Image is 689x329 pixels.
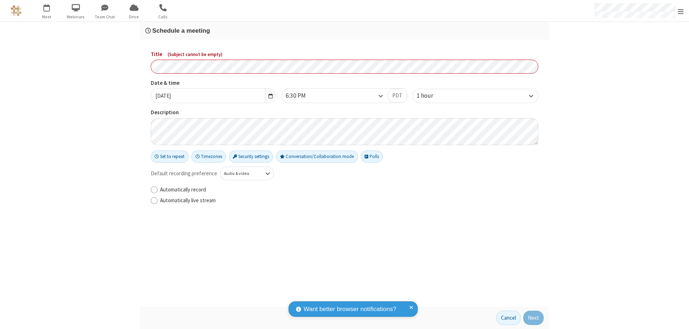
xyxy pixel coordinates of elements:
[11,5,22,16] img: QA Selenium DO NOT DELETE OR CHANGE
[191,150,226,163] button: Timezones
[388,89,407,103] button: PDT
[62,14,89,20] span: Webinars
[224,170,258,177] div: Audio & video
[361,150,383,163] button: Polls
[276,150,358,163] button: Conversation/Collaboration mode
[33,14,60,20] span: Meet
[229,150,273,163] button: Security settings
[92,14,118,20] span: Team Chat
[151,50,538,59] label: Title
[417,91,445,101] div: 1 hour
[160,186,538,194] label: Automatically record
[151,79,276,87] label: Date & time
[151,108,538,117] label: Description
[151,170,217,178] span: Default recording preference
[168,51,222,57] span: ( Subject cannot be empty )
[121,14,147,20] span: Drive
[496,311,521,325] button: Cancel
[152,27,210,34] span: Schedule a meeting
[523,311,544,325] button: Next
[286,91,318,101] div: 6:30 PM
[151,150,189,163] button: Set to repeat
[150,14,177,20] span: Calls
[304,305,396,314] span: Want better browser notifications?
[160,196,538,205] label: Automatically live stream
